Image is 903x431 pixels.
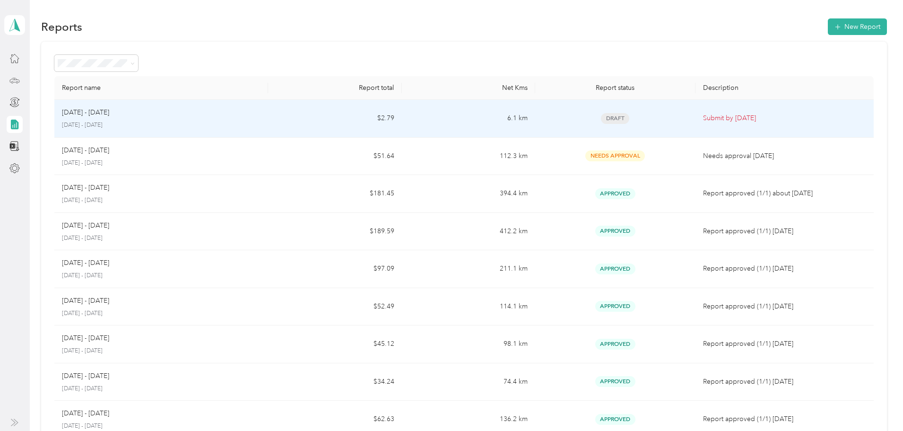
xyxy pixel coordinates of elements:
[62,196,260,205] p: [DATE] - [DATE]
[595,339,635,350] span: Approved
[268,100,401,138] td: $2.79
[703,339,866,349] p: Report approved (1/1) [DATE]
[601,113,629,124] span: Draft
[595,226,635,237] span: Approved
[828,18,887,35] button: New Report
[703,226,866,237] p: Report approved (1/1) [DATE]
[268,76,401,100] th: Report total
[695,76,874,100] th: Description
[585,150,645,161] span: Needs Approval
[62,296,109,306] p: [DATE] - [DATE]
[268,363,401,401] td: $34.24
[62,234,260,243] p: [DATE] - [DATE]
[62,159,260,167] p: [DATE] - [DATE]
[62,183,109,193] p: [DATE] - [DATE]
[268,325,401,363] td: $45.12
[850,378,903,431] iframe: Everlance-gr Chat Button Frame
[595,414,635,425] span: Approved
[543,84,688,92] div: Report status
[62,309,260,318] p: [DATE] - [DATE]
[268,175,401,213] td: $181.45
[402,175,535,213] td: 394.4 km
[402,250,535,288] td: 211.1 km
[62,272,260,280] p: [DATE] - [DATE]
[62,347,260,355] p: [DATE] - [DATE]
[402,288,535,326] td: 114.1 km
[703,377,866,387] p: Report approved (1/1) [DATE]
[62,385,260,393] p: [DATE] - [DATE]
[62,121,260,130] p: [DATE] - [DATE]
[703,151,866,161] p: Needs approval [DATE]
[703,414,866,424] p: Report approved (1/1) [DATE]
[41,22,82,32] h1: Reports
[268,250,401,288] td: $97.09
[268,288,401,326] td: $52.49
[703,301,866,312] p: Report approved (1/1) [DATE]
[62,107,109,118] p: [DATE] - [DATE]
[62,408,109,419] p: [DATE] - [DATE]
[595,264,635,274] span: Approved
[62,422,260,431] p: [DATE] - [DATE]
[703,188,866,199] p: Report approved (1/1) about [DATE]
[595,301,635,312] span: Approved
[62,371,109,381] p: [DATE] - [DATE]
[62,220,109,231] p: [DATE] - [DATE]
[62,333,109,343] p: [DATE] - [DATE]
[595,188,635,199] span: Approved
[402,138,535,176] td: 112.3 km
[268,138,401,176] td: $51.64
[402,363,535,401] td: 74.4 km
[268,213,401,251] td: $189.59
[402,325,535,363] td: 98.1 km
[62,258,109,268] p: [DATE] - [DATE]
[595,376,635,387] span: Approved
[703,264,866,274] p: Report approved (1/1) [DATE]
[402,100,535,138] td: 6.1 km
[703,113,866,123] p: Submit by [DATE]
[402,76,535,100] th: Net Kms
[54,76,268,100] th: Report name
[62,145,109,156] p: [DATE] - [DATE]
[402,213,535,251] td: 412.2 km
